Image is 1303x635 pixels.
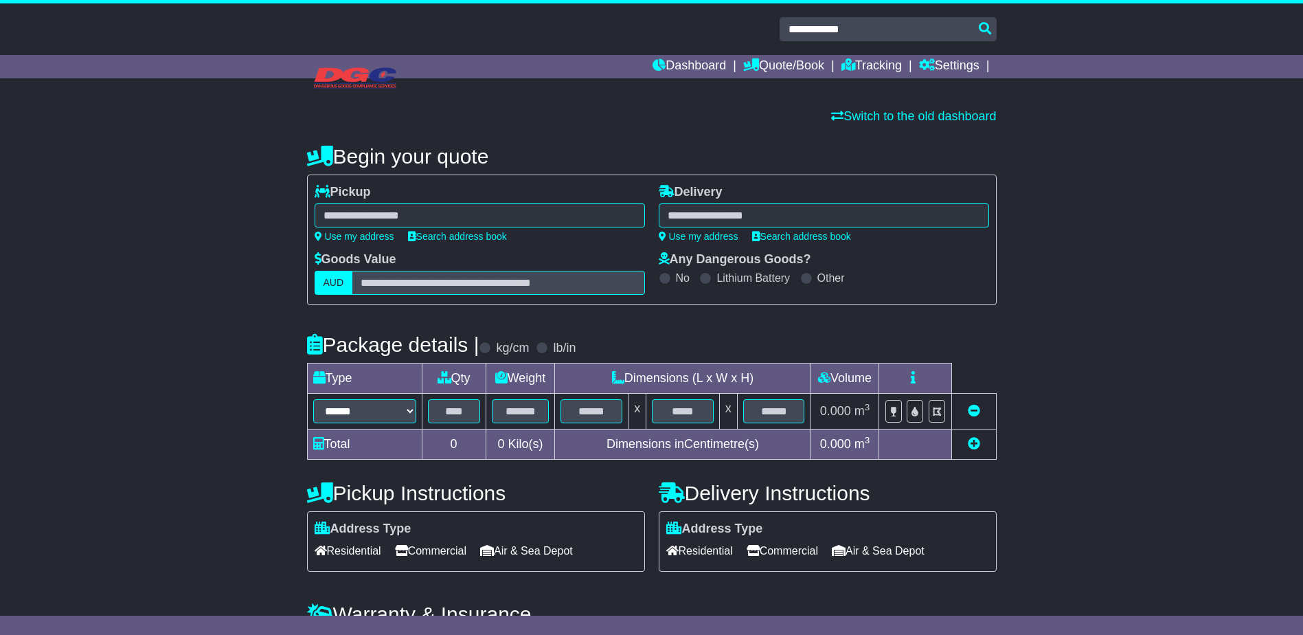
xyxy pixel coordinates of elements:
span: Commercial [395,540,466,561]
span: m [854,437,870,451]
label: Address Type [666,522,763,537]
label: No [676,271,690,285]
label: AUD [315,271,353,295]
label: Any Dangerous Goods? [659,252,811,267]
sup: 3 [865,435,870,445]
h4: Pickup Instructions [307,482,645,504]
span: Residential [315,540,381,561]
label: Goods Value [315,252,396,267]
label: kg/cm [496,341,529,356]
td: x [628,394,646,430]
label: Delivery [659,185,723,200]
td: Type [307,364,422,394]
a: Switch to the old dashboard [831,109,996,123]
span: Air & Sea Depot [832,540,925,561]
span: 0.000 [820,404,851,418]
sup: 3 [865,402,870,412]
td: Dimensions (L x W x H) [555,364,811,394]
a: Add new item [968,437,980,451]
td: Dimensions in Centimetre(s) [555,430,811,460]
td: Total [307,430,422,460]
a: Quote/Book [743,55,824,78]
a: Dashboard [653,55,726,78]
a: Search address book [408,231,507,242]
a: Use my address [315,231,394,242]
span: 0 [497,437,504,451]
td: x [719,394,737,430]
td: Volume [811,364,879,394]
td: 0 [422,430,486,460]
a: Search address book [752,231,851,242]
td: Kilo(s) [486,430,555,460]
span: 0.000 [820,437,851,451]
a: Settings [919,55,979,78]
h4: Delivery Instructions [659,482,997,504]
a: Tracking [841,55,902,78]
h4: Warranty & Insurance [307,603,997,625]
a: Remove this item [968,404,980,418]
a: Use my address [659,231,738,242]
span: Commercial [747,540,818,561]
span: Air & Sea Depot [480,540,573,561]
label: Address Type [315,522,411,537]
label: Pickup [315,185,371,200]
h4: Begin your quote [307,145,997,168]
span: m [854,404,870,418]
td: Weight [486,364,555,394]
label: lb/in [553,341,576,356]
label: Other [817,271,845,285]
td: Qty [422,364,486,394]
h4: Package details | [307,333,479,356]
span: Residential [666,540,733,561]
label: Lithium Battery [716,271,790,285]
